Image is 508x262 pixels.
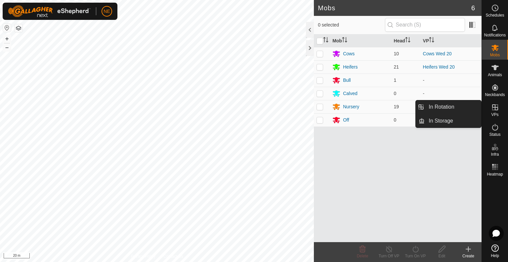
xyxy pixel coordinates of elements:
td: - [420,87,482,100]
span: In Storage [429,117,453,125]
span: Schedules [486,13,504,17]
span: Mobs [490,53,500,57]
li: In Rotation [416,100,481,114]
button: + [3,35,11,43]
span: 19 [394,104,399,109]
span: 21 [394,64,399,70]
a: In Storage [425,114,481,128]
a: Contact Us [163,253,183,259]
input: Search (S) [385,18,465,32]
div: Heifers [343,64,358,71]
button: Map Layers [15,24,22,32]
span: Animals [488,73,502,77]
div: Nursery [343,103,359,110]
a: Cows Wed 20 [423,51,452,56]
span: 0 selected [318,22,385,28]
div: Bull [343,77,351,84]
th: VP [420,34,482,47]
p-sorticon: Activate to sort [405,38,410,43]
li: In Storage [416,114,481,128]
span: Heatmap [487,172,503,176]
div: Turn On VP [402,253,429,259]
span: In Rotation [429,103,454,111]
td: - [420,74,482,87]
a: Privacy Policy [131,253,156,259]
button: – [3,43,11,51]
div: Turn Off VP [376,253,402,259]
a: Heifers Wed 20 [423,64,455,70]
p-sorticon: Activate to sort [342,38,347,43]
th: Mob [330,34,391,47]
a: Help [482,242,508,260]
div: Cows [343,50,355,57]
span: Notifications [484,33,506,37]
th: Head [391,34,420,47]
div: Off [343,117,349,124]
span: 6 [471,3,475,13]
span: VPs [491,113,498,117]
span: 0 [394,117,397,123]
span: Infra [491,152,499,156]
img: Gallagher Logo [8,5,91,17]
div: Create [455,253,482,259]
div: Calved [343,90,358,97]
span: Delete [357,254,368,258]
a: In Rotation [425,100,481,114]
h2: Mobs [318,4,471,12]
span: NE [104,8,110,15]
span: 10 [394,51,399,56]
span: 1 [394,78,397,83]
span: Help [491,254,499,258]
p-sorticon: Activate to sort [323,38,328,43]
span: 0 [394,91,397,96]
div: Edit [429,253,455,259]
p-sorticon: Activate to sort [429,38,434,43]
button: Reset Map [3,24,11,32]
span: Status [489,132,500,136]
span: Neckbands [485,93,505,97]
